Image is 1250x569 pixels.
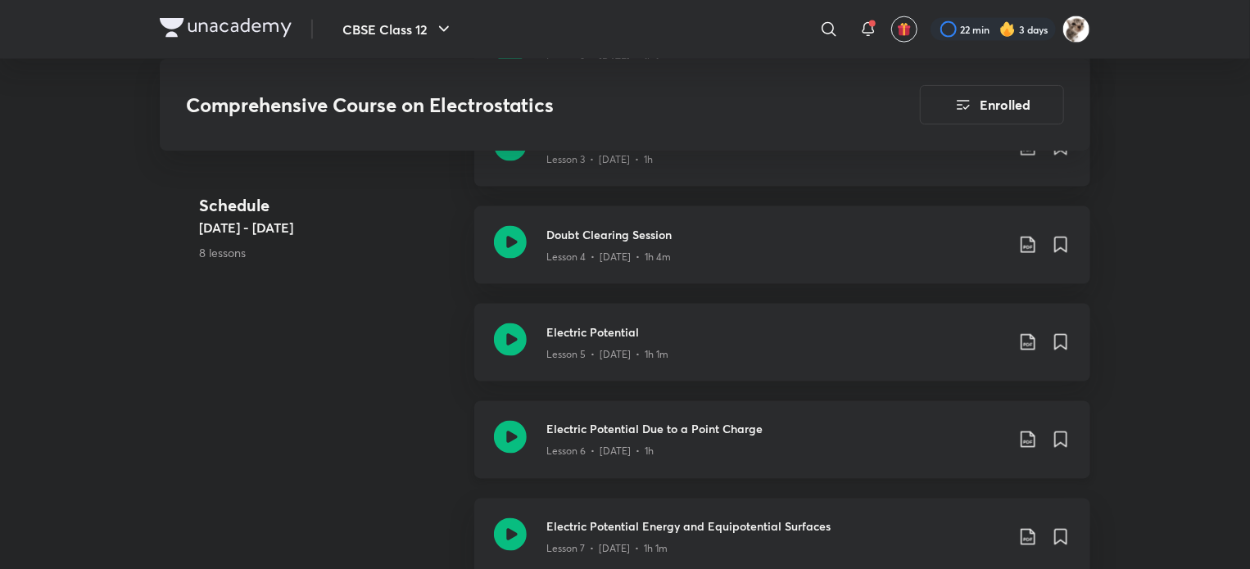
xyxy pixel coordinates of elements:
[160,18,292,38] img: Company Logo
[546,226,1005,243] h3: Doubt Clearing Session
[333,13,464,46] button: CBSE Class 12
[474,109,1090,206] a: Electric FluxLesson 3 • [DATE] • 1h
[199,217,461,237] h5: [DATE] - [DATE]
[920,85,1064,124] button: Enrolled
[999,21,1016,38] img: streak
[199,243,461,260] p: 8 lessons
[474,304,1090,401] a: Electric PotentialLesson 5 • [DATE] • 1h 1m
[546,323,1005,341] h3: Electric Potential
[546,250,671,264] p: Lesson 4 • [DATE] • 1h 4m
[474,401,1090,499] a: Electric Potential Due to a Point ChargeLesson 6 • [DATE] • 1h
[199,192,461,217] h4: Schedule
[546,152,653,167] p: Lesson 3 • [DATE] • 1h
[546,518,1005,535] h3: Electric Potential Energy and Equipotential Surfaces
[186,93,827,117] h3: Comprehensive Course on Electrostatics
[1062,16,1090,43] img: Lavanya
[546,347,668,362] p: Lesson 5 • [DATE] • 1h 1m
[897,22,912,37] img: avatar
[160,18,292,42] a: Company Logo
[546,445,654,459] p: Lesson 6 • [DATE] • 1h
[546,542,668,557] p: Lesson 7 • [DATE] • 1h 1m
[474,206,1090,304] a: Doubt Clearing SessionLesson 4 • [DATE] • 1h 4m
[891,16,917,43] button: avatar
[546,421,1005,438] h3: Electric Potential Due to a Point Charge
